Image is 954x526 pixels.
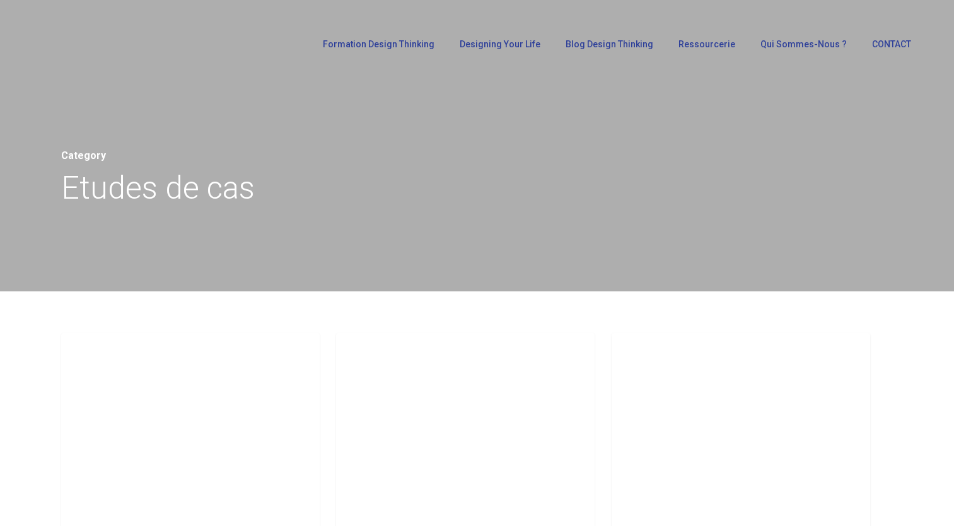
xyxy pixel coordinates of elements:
a: Etudes de cas [74,346,156,361]
h1: Etudes de cas [61,166,893,210]
span: CONTACT [872,39,911,49]
span: Qui sommes-nous ? [760,39,847,49]
span: Ressourcerie [678,39,735,49]
a: Etudes de cas [624,346,707,361]
span: Blog Design Thinking [566,39,653,49]
a: Ressourcerie [672,40,742,49]
span: Formation Design Thinking [323,39,434,49]
span: Designing Your Life [460,39,540,49]
a: Designing Your Life [453,40,547,49]
a: Formation Design Thinking [317,40,441,49]
a: Qui sommes-nous ? [754,40,853,49]
a: Blog Design Thinking [559,40,660,49]
a: Etudes de cas [349,346,431,361]
span: Category [61,149,106,161]
a: CONTACT [866,40,917,49]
